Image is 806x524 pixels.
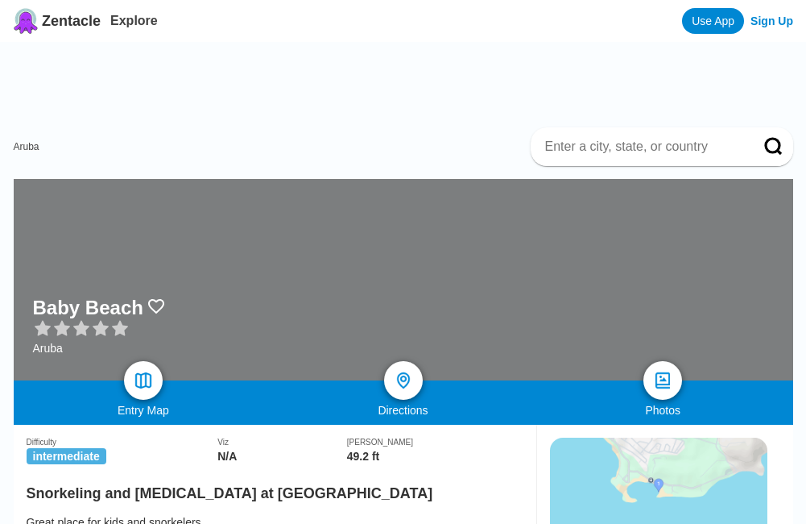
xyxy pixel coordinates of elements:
a: Use App [682,8,744,34]
a: photos [643,361,682,400]
div: Entry Map [14,404,274,417]
div: Directions [273,404,533,417]
img: Zentacle logo [13,8,39,34]
a: Zentacle logoZentacle [13,8,101,34]
a: Aruba [14,141,39,152]
a: map [124,361,163,400]
input: Enter a city, state, or country [544,139,742,155]
span: Zentacle [42,13,101,30]
div: Photos [533,404,793,417]
div: N/A [217,450,347,463]
img: photos [653,371,672,390]
h2: Snorkeling and [MEDICAL_DATA] at [GEOGRAPHIC_DATA] [27,476,523,502]
div: 49.2 ft [347,450,523,463]
span: intermediate [27,448,106,464]
h1: Baby Beach [33,297,143,319]
a: Explore [110,14,158,27]
div: Difficulty [27,438,218,447]
div: [PERSON_NAME] [347,438,523,447]
div: Viz [217,438,347,447]
img: map [134,371,153,390]
img: directions [394,371,413,390]
a: Sign Up [750,15,793,27]
iframe: Advertisement [27,42,793,114]
div: Aruba [33,342,166,355]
